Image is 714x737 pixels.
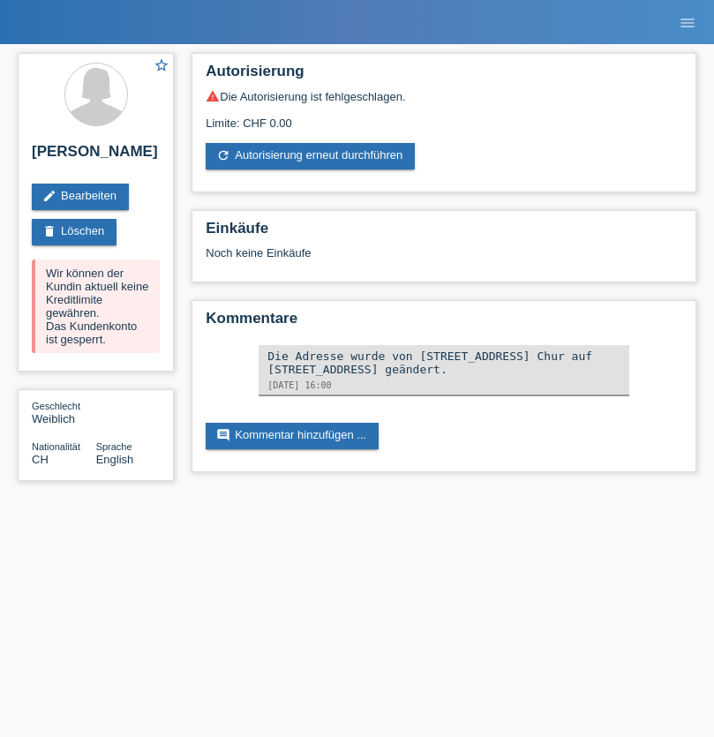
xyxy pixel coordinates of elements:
i: warning [206,89,220,103]
i: refresh [216,148,230,162]
h2: [PERSON_NAME] [32,143,160,169]
span: Nationalität [32,441,80,452]
a: editBearbeiten [32,184,129,210]
h2: Kommentare [206,310,682,336]
i: comment [216,428,230,442]
div: [DATE] 16:00 [267,380,620,390]
div: Die Adresse wurde von [STREET_ADDRESS] Chur auf [STREET_ADDRESS] geändert. [267,350,620,376]
div: Die Autorisierung ist fehlgeschlagen. [206,89,682,103]
h2: Autorisierung [206,63,682,89]
i: star_border [154,57,169,73]
i: menu [679,14,696,32]
i: edit [42,189,56,203]
div: Weiblich [32,399,96,425]
h2: Einkäufe [206,220,682,246]
div: Noch keine Einkäufe [206,246,682,273]
a: menu [670,17,705,27]
span: English [96,453,134,466]
div: Wir können der Kundin aktuell keine Kreditlimite gewähren. Das Kundenkonto ist gesperrt. [32,259,160,353]
a: refreshAutorisierung erneut durchführen [206,143,415,169]
div: Limite: CHF 0.00 [206,103,682,130]
span: Geschlecht [32,401,80,411]
span: Schweiz [32,453,49,466]
i: delete [42,224,56,238]
a: commentKommentar hinzufügen ... [206,423,379,449]
a: star_border [154,57,169,76]
span: Sprache [96,441,132,452]
a: deleteLöschen [32,219,116,245]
